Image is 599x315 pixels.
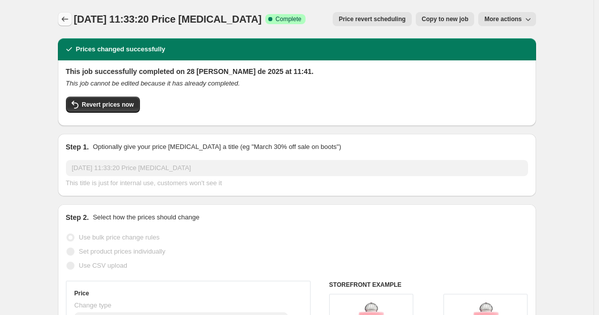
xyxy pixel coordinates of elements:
span: [DATE] 11:33:20 Price [MEDICAL_DATA] [74,14,262,25]
h3: Price [74,289,89,297]
span: This title is just for internal use, customers won't see it [66,179,222,187]
button: More actions [478,12,536,26]
span: Set product prices individually [79,248,166,255]
span: Revert prices now [82,101,134,109]
span: Use CSV upload [79,262,127,269]
button: Price revert scheduling [333,12,412,26]
input: 30% off holiday sale [66,160,528,176]
span: Copy to new job [422,15,469,23]
span: Complete [275,15,301,23]
span: Price revert scheduling [339,15,406,23]
p: Select how the prices should change [93,212,199,222]
h6: STOREFRONT EXAMPLE [329,281,528,289]
h2: Step 2. [66,212,89,222]
button: Price change jobs [58,12,72,26]
span: Use bulk price change rules [79,233,160,241]
h2: Step 1. [66,142,89,152]
span: Change type [74,301,112,309]
i: This job cannot be edited because it has already completed. [66,80,240,87]
span: More actions [484,15,521,23]
h2: This job successfully completed on 28 [PERSON_NAME] de 2025 at 11:41. [66,66,528,76]
h2: Prices changed successfully [76,44,166,54]
button: Revert prices now [66,97,140,113]
p: Optionally give your price [MEDICAL_DATA] a title (eg "March 30% off sale on boots") [93,142,341,152]
button: Copy to new job [416,12,475,26]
